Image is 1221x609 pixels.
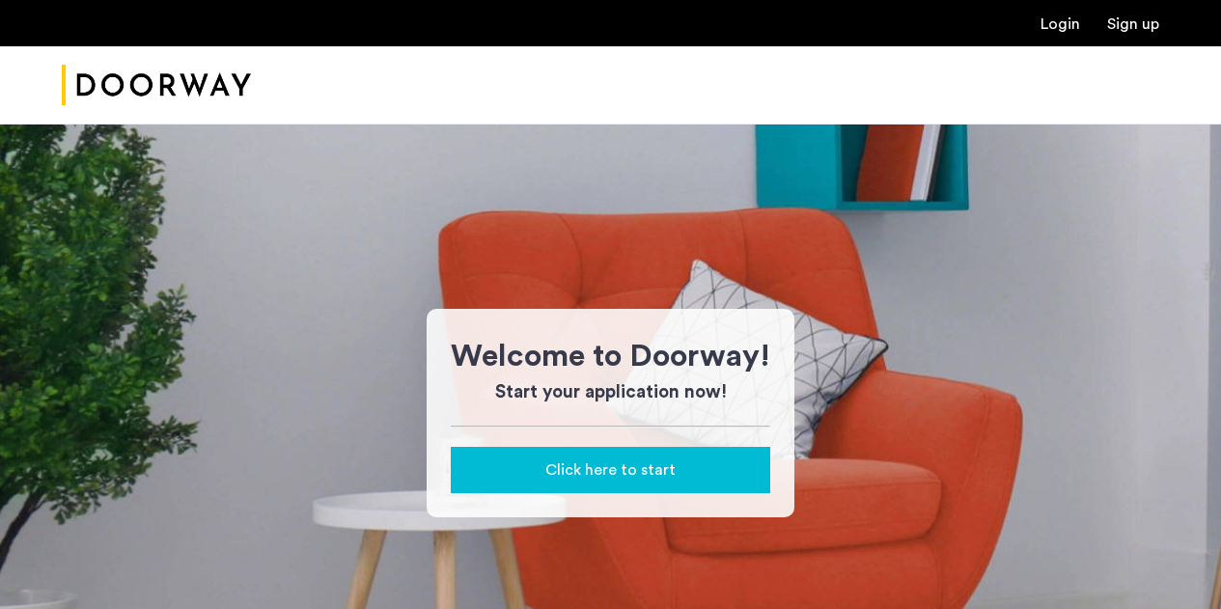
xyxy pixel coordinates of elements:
span: Click here to start [545,458,676,482]
h3: Start your application now! [451,379,770,406]
a: Registration [1107,16,1159,32]
img: logo [62,49,251,122]
a: Login [1041,16,1080,32]
button: button [451,447,770,493]
h1: Welcome to Doorway! [451,333,770,379]
a: Cazamio Logo [62,49,251,122]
